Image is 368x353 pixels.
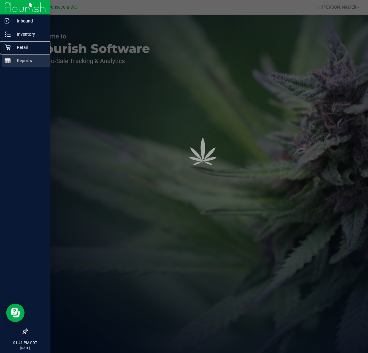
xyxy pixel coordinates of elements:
[11,17,48,25] p: Inbound
[11,57,48,64] p: Reports
[5,44,11,50] inline-svg: Retail
[5,58,11,64] inline-svg: Reports
[5,18,11,24] inline-svg: Inbound
[3,346,48,350] p: [DATE]
[11,30,48,38] p: Inventory
[5,31,11,37] inline-svg: Inventory
[3,340,48,346] p: 01:41 PM CDT
[6,304,25,322] iframe: Resource center
[11,44,48,51] p: Retail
